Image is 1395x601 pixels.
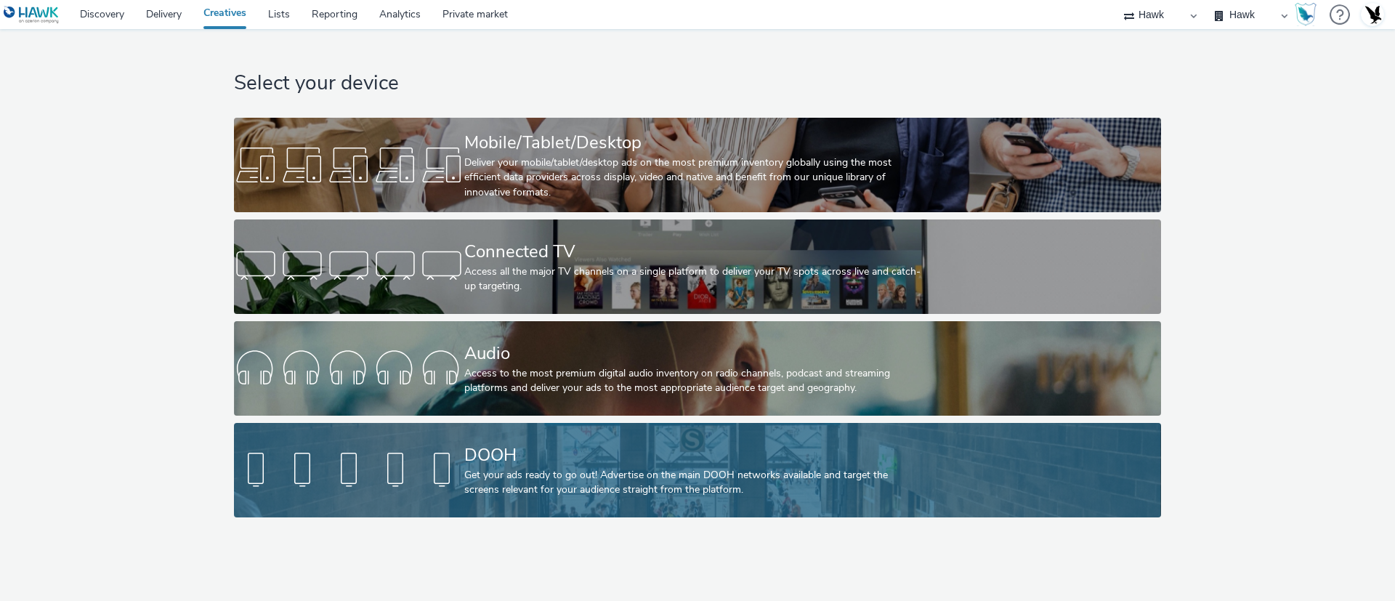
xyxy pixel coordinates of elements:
a: DOOHGet your ads ready to go out! Advertise on the main DOOH networks available and target the sc... [234,423,1160,517]
div: Deliver your mobile/tablet/desktop ads on the most premium inventory globally using the most effi... [464,156,925,200]
a: AudioAccess to the most premium digital audio inventory on radio channels, podcast and streaming ... [234,321,1160,416]
div: Connected TV [464,239,925,265]
img: Account UK [1362,4,1383,25]
div: Mobile/Tablet/Desktop [464,130,925,156]
img: undefined Logo [4,6,60,24]
div: DOOH [464,443,925,468]
a: Connected TVAccess all the major TV channels on a single platform to deliver your TV spots across... [234,219,1160,314]
a: Hawk Academy [1295,3,1322,26]
h1: Select your device [234,70,1160,97]
div: Get your ads ready to go out! Advertise on the main DOOH networks available and target the screen... [464,468,925,498]
img: Hawk Academy [1295,3,1317,26]
div: Access to the most premium digital audio inventory on radio channels, podcast and streaming platf... [464,366,925,396]
div: Access all the major TV channels on a single platform to deliver your TV spots across live and ca... [464,265,925,294]
a: Mobile/Tablet/DesktopDeliver your mobile/tablet/desktop ads on the most premium inventory globall... [234,118,1160,212]
div: Audio [464,341,925,366]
